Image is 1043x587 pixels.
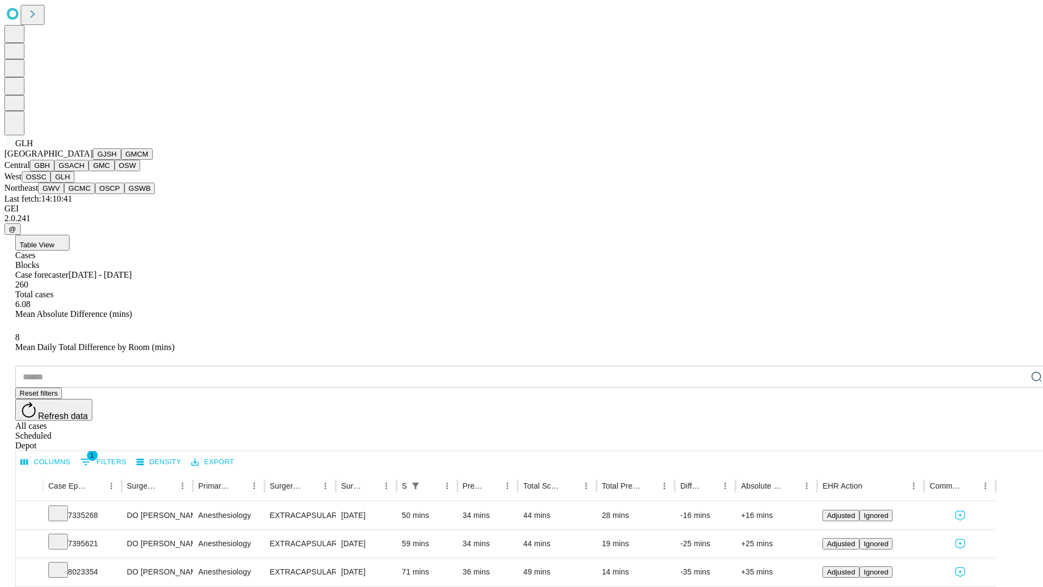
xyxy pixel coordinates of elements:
span: Mean Daily Total Difference by Room (mins) [15,342,174,352]
button: Reset filters [15,388,62,399]
div: 59 mins [402,530,452,558]
div: [DATE] [341,558,391,586]
button: Show filters [78,453,129,471]
div: 34 mins [463,530,513,558]
button: Ignored [859,510,893,521]
span: 1 [87,450,98,461]
span: [DATE] - [DATE] [68,270,131,279]
span: Mean Absolute Difference (mins) [15,309,132,319]
button: Menu [906,478,921,494]
button: Menu [978,478,993,494]
div: 44 mins [523,502,591,529]
button: Expand [21,507,37,526]
div: 71 mins [402,558,452,586]
div: DO [PERSON_NAME] [127,502,187,529]
div: +35 mins [741,558,812,586]
button: GBH [30,160,54,171]
div: +25 mins [741,530,812,558]
button: Sort [424,478,439,494]
span: Table View [20,241,54,249]
button: Adjusted [822,538,859,549]
span: Adjusted [827,568,855,576]
button: Select columns [18,454,73,471]
div: Predicted In Room Duration [463,482,484,490]
span: 8 [15,333,20,342]
div: [DATE] [341,530,391,558]
button: Sort [963,478,978,494]
span: Last fetch: 14:10:41 [4,194,72,203]
button: Menu [104,478,119,494]
div: EXTRACAPSULAR CATARACT REMOVAL COMPLEX WITH IOL [270,558,330,586]
div: Anesthesiology [198,502,259,529]
button: Sort [863,478,878,494]
div: EHR Action [822,482,862,490]
button: Show filters [408,478,423,494]
span: Case forecaster [15,270,68,279]
button: GSWB [124,183,155,194]
button: OSW [115,160,141,171]
div: -16 mins [680,502,730,529]
div: -25 mins [680,530,730,558]
button: GLH [51,171,74,183]
div: 50 mins [402,502,452,529]
button: Sort [89,478,104,494]
button: Table View [15,235,70,251]
button: Ignored [859,566,893,578]
button: Density [134,454,184,471]
button: GCMC [64,183,95,194]
button: Menu [799,478,814,494]
span: West [4,172,22,181]
div: Surgery Name [270,482,301,490]
button: Menu [379,478,394,494]
span: Reset filters [20,389,58,397]
span: Ignored [864,540,888,548]
div: GEI [4,204,1039,214]
div: Primary Service [198,482,230,490]
button: Sort [702,478,718,494]
button: Menu [579,478,594,494]
button: Adjusted [822,566,859,578]
button: Menu [718,478,733,494]
div: 36 mins [463,558,513,586]
span: Northeast [4,183,38,192]
div: Surgery Date [341,482,362,490]
div: DO [PERSON_NAME] [127,530,187,558]
button: GWV [38,183,64,194]
div: 19 mins [602,530,670,558]
div: Total Predicted Duration [602,482,641,490]
button: Expand [21,563,37,582]
div: EXTRACAPSULAR CATARACT REMOVAL WITH [MEDICAL_DATA] [270,502,330,529]
button: OSCP [95,183,124,194]
span: [GEOGRAPHIC_DATA] [4,149,93,158]
div: Anesthesiology [198,530,259,558]
button: Sort [485,478,500,494]
span: 260 [15,280,28,289]
button: GMCM [121,148,153,160]
button: GJSH [93,148,121,160]
div: 34 mins [463,502,513,529]
span: Central [4,160,30,170]
button: Sort [303,478,318,494]
div: 14 mins [602,558,670,586]
div: Total Scheduled Duration [523,482,562,490]
button: Menu [175,478,190,494]
div: 2.0.241 [4,214,1039,223]
div: +16 mins [741,502,812,529]
div: 1 active filter [408,478,423,494]
button: Sort [642,478,657,494]
button: Sort [563,478,579,494]
div: Difference [680,482,701,490]
div: EXTRACAPSULAR CATARACT REMOVAL WITH [MEDICAL_DATA] [270,530,330,558]
span: @ [9,225,16,233]
span: Adjusted [827,540,855,548]
span: Refresh data [38,411,88,421]
div: 28 mins [602,502,670,529]
button: Refresh data [15,399,92,421]
button: Adjusted [822,510,859,521]
span: Ignored [864,568,888,576]
div: -35 mins [680,558,730,586]
div: Comments [929,482,961,490]
div: 7335268 [48,502,116,529]
div: 44 mins [523,530,591,558]
span: 6.08 [15,299,30,309]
